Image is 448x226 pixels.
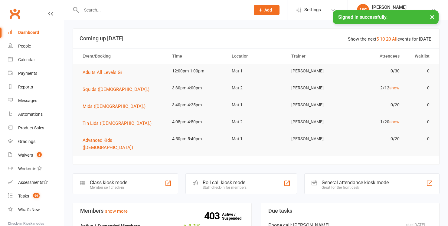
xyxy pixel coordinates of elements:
button: Advanced Kids ([DEMOGRAPHIC_DATA]) [83,137,161,151]
a: Messages [8,94,64,108]
td: 0/30 [345,64,405,78]
div: LOCALS JIU JITSU MAROUBRA [372,10,431,15]
div: People [18,44,31,48]
a: Product Sales [8,121,64,135]
div: Staff check-in for members [203,185,247,190]
td: 0 [405,98,435,112]
a: show [389,119,400,124]
div: Great for the front desk [322,185,389,190]
td: Mat 2 [226,81,286,95]
a: 5 [376,36,379,42]
td: [PERSON_NAME] [286,81,345,95]
a: Workouts [8,162,64,176]
div: Messages [18,98,37,103]
td: Mat 2 [226,115,286,129]
div: Reports [18,85,33,89]
th: Attendees [345,48,405,64]
button: × [427,10,438,23]
td: 0 [405,115,435,129]
a: Payments [8,67,64,80]
div: Product Sales [18,125,44,130]
td: [PERSON_NAME] [286,98,345,112]
div: Payments [18,71,37,76]
h3: Members [80,208,244,214]
span: 3 [37,152,42,157]
td: 4:05pm-4:50pm [167,115,226,129]
td: Mat 1 [226,64,286,78]
div: Tasks [18,194,29,198]
input: Search... [80,6,246,14]
td: 2/12 [345,81,405,95]
strong: 403 [204,211,222,221]
a: Dashboard [8,26,64,39]
span: Adults All Levels Gi [83,70,122,75]
td: 0/20 [345,132,405,146]
th: Event/Booking [77,48,167,64]
div: What's New [18,207,40,212]
a: 20 [386,36,391,42]
button: Squids ([DEMOGRAPHIC_DATA].) [83,86,154,93]
a: 403Active / Suspended [222,208,249,225]
a: Waivers 3 [8,148,64,162]
div: Gradings [18,139,35,144]
a: What's New [8,203,64,217]
div: Member self check-in [90,185,127,190]
div: Workouts [18,166,36,171]
div: Show the next events for [DATE] [348,35,433,43]
span: Advanced Kids ([DEMOGRAPHIC_DATA]) [83,138,133,150]
span: Mids ([DEMOGRAPHIC_DATA].) [83,104,146,109]
button: Tin Lids ([DEMOGRAPHIC_DATA].) [83,120,156,127]
button: Add [254,5,280,15]
a: show [389,85,400,90]
a: Clubworx [7,6,22,21]
td: 0 [405,132,435,146]
a: All [392,36,397,42]
a: Tasks 66 [8,189,64,203]
div: MS [357,4,369,16]
td: Mat 1 [226,98,286,112]
td: [PERSON_NAME] [286,115,345,129]
span: Signed in successfully. [338,14,388,20]
h3: Coming up [DATE] [80,35,433,42]
a: Gradings [8,135,64,148]
td: [PERSON_NAME] [286,64,345,78]
a: Reports [8,80,64,94]
button: Mids ([DEMOGRAPHIC_DATA].) [83,103,150,110]
div: Waivers [18,153,33,158]
span: Squids ([DEMOGRAPHIC_DATA].) [83,87,149,92]
span: Add [264,8,272,12]
td: 3:40pm-4:25pm [167,98,226,112]
div: Calendar [18,57,35,62]
th: Trainer [286,48,345,64]
td: 12:00pm-1:00pm [167,64,226,78]
th: Waitlist [405,48,435,64]
td: 4:50pm-5:40pm [167,132,226,146]
td: 3:30pm-4:00pm [167,81,226,95]
div: Dashboard [18,30,39,35]
td: 0 [405,64,435,78]
a: People [8,39,64,53]
span: 66 [33,193,40,198]
span: Settings [304,3,321,17]
button: Adults All Levels Gi [83,69,126,76]
td: [PERSON_NAME] [286,132,345,146]
div: Class kiosk mode [90,180,127,185]
span: Tin Lids ([DEMOGRAPHIC_DATA].) [83,121,152,126]
h3: Due tasks [268,208,432,214]
td: 0 [405,81,435,95]
a: Calendar [8,53,64,67]
td: 0/20 [345,98,405,112]
div: [PERSON_NAME] [372,5,431,10]
a: show more [105,208,128,214]
a: Automations [8,108,64,121]
th: Time [167,48,226,64]
a: 10 [380,36,385,42]
div: Roll call kiosk mode [203,180,247,185]
div: General attendance kiosk mode [322,180,389,185]
th: Location [226,48,286,64]
td: Mat 1 [226,132,286,146]
a: Assessments [8,176,64,189]
div: Automations [18,112,43,117]
td: 1/20 [345,115,405,129]
div: Assessments [18,180,48,185]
